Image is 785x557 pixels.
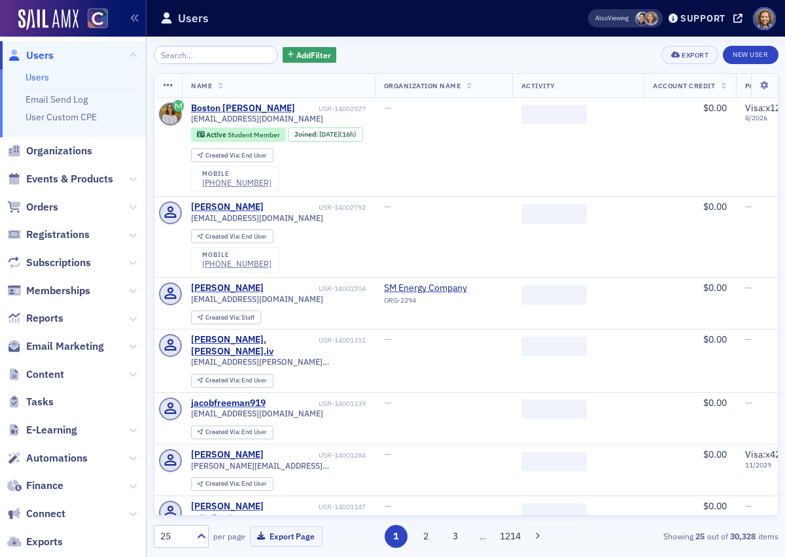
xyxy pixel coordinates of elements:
img: SailAMX [88,8,108,29]
span: — [384,201,391,212]
div: USR-14002792 [266,203,366,212]
a: Automations [7,451,88,465]
a: Registrations [7,228,90,242]
div: End User [205,233,268,241]
span: Users [26,48,54,63]
span: Created Via : [205,151,242,160]
span: — No Email — [191,513,241,522]
span: Student Member [228,130,280,139]
span: Viewing [595,14,629,23]
div: Created Via: Staff [191,311,261,324]
a: Organizations [7,144,92,158]
span: Kelli Davis [644,12,658,25]
span: — [384,500,391,512]
span: [EMAIL_ADDRESS][PERSON_NAME][DOMAIN_NAME] [191,357,366,367]
a: New User [723,46,778,64]
span: Organizations [26,144,92,158]
a: [PERSON_NAME].[PERSON_NAME].iv [191,334,316,357]
span: Orders [26,200,58,214]
span: Created Via : [205,313,242,322]
span: — [384,102,391,114]
span: … [474,530,492,542]
span: Connect [26,507,65,521]
a: [PERSON_NAME] [191,282,264,294]
a: Active Student Member [197,130,280,139]
div: End User [205,377,268,384]
a: Tasks [7,395,54,409]
a: Events & Products [7,172,113,186]
span: ‌ [521,105,587,124]
div: Active: Active: Student Member [191,127,286,142]
strong: 30,328 [728,530,758,542]
a: SM Energy Company [384,282,503,294]
div: End User [205,429,268,436]
img: SailAMX [18,9,78,30]
span: Name [191,81,212,90]
button: AddFilter [283,47,336,63]
span: Organization Name [384,81,461,90]
span: — [384,397,391,409]
div: End User [205,152,268,160]
span: — [745,201,752,212]
a: [PHONE_NUMBER] [202,178,271,188]
div: mobile [202,251,271,259]
a: [PERSON_NAME] [191,201,264,213]
a: Boston [PERSON_NAME] [191,103,295,114]
span: Automations [26,451,88,465]
h1: Users [178,10,209,26]
span: $0.00 [703,397,727,409]
span: — [384,333,391,345]
span: [EMAIL_ADDRESS][DOMAIN_NAME] [191,409,323,418]
strong: 25 [693,530,707,542]
span: ‌ [521,503,587,523]
span: Active [206,130,228,139]
div: USR-14001284 [266,451,366,460]
div: End User [205,481,268,488]
span: Exports [26,535,63,549]
span: ‌ [521,204,587,224]
span: Events & Products [26,172,113,186]
div: [PHONE_NUMBER] [202,259,271,269]
span: $0.00 [703,102,727,114]
div: USR-14001339 [268,399,366,408]
div: USR-14002927 [298,105,366,113]
a: Finance [7,479,63,493]
a: jacobfreeman919 [191,397,266,409]
span: $0.00 [703,333,727,345]
span: $0.00 [703,448,727,460]
a: Email Marketing [7,339,104,354]
a: Reports [7,311,63,326]
span: Memberships [26,284,90,298]
span: $0.00 [703,201,727,212]
button: 1 [385,525,408,548]
div: Support [680,12,725,24]
div: Created Via: End User [191,374,273,388]
span: — [384,448,391,460]
div: Created Via: End User [191,426,273,439]
span: Activity [521,81,555,90]
span: Created Via : [205,479,242,488]
a: [PERSON_NAME] [191,501,264,513]
span: [DATE] [319,129,340,139]
span: — [745,282,752,294]
span: Subscriptions [26,256,91,270]
a: User Custom CPE [26,111,97,123]
div: Created Via: End User [191,477,273,491]
div: Created Via: End User [191,229,273,243]
button: 1214 [499,525,522,548]
a: Connect [7,507,65,521]
div: Created Via: End User [191,148,273,162]
span: Add Filter [296,49,331,61]
span: ‌ [521,285,587,305]
span: — [745,333,752,345]
label: per page [213,530,245,542]
div: Staff [205,314,255,322]
div: Joined: 2025-08-20 00:00:00 [288,127,362,142]
button: 3 [444,525,467,548]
